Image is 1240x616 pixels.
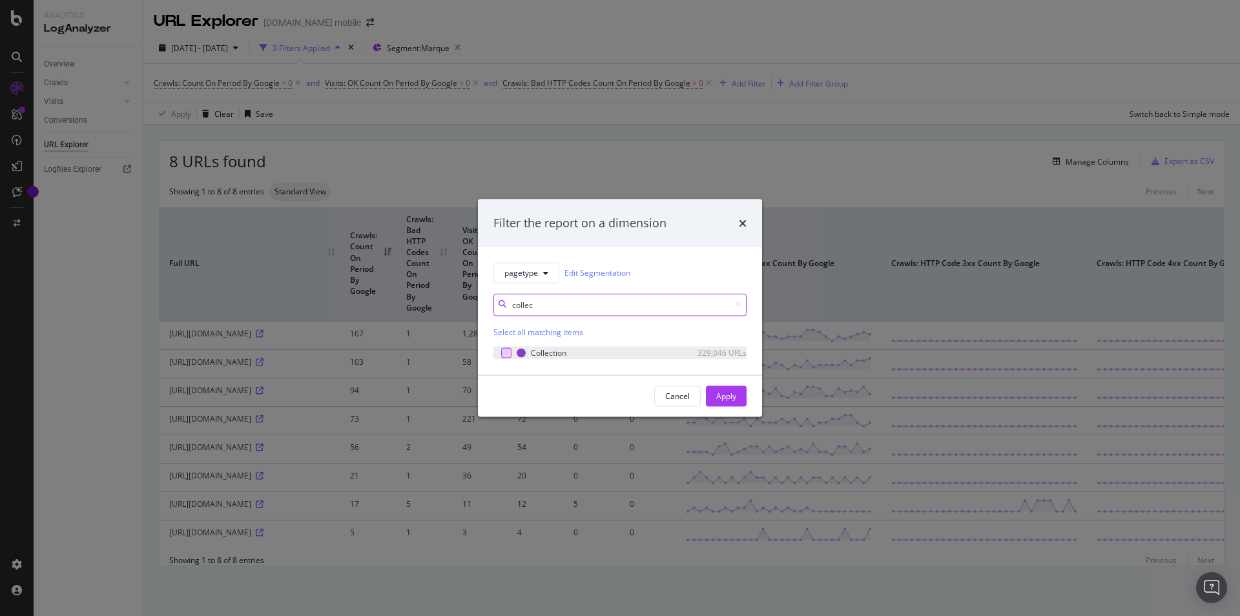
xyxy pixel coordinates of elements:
div: modal [478,200,762,417]
button: Apply [706,385,747,406]
input: Search [493,293,747,316]
div: Open Intercom Messenger [1196,572,1227,603]
div: Apply [716,391,736,402]
button: pagetype [493,262,559,283]
div: times [739,215,747,232]
div: Collection [531,347,566,358]
a: Edit Segmentation [564,266,630,280]
div: Cancel [665,391,690,402]
div: Select all matching items [493,326,747,337]
span: pagetype [504,267,538,278]
div: 329,046 URLs [683,347,747,358]
div: Filter the report on a dimension [493,215,666,232]
button: Cancel [654,385,701,406]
